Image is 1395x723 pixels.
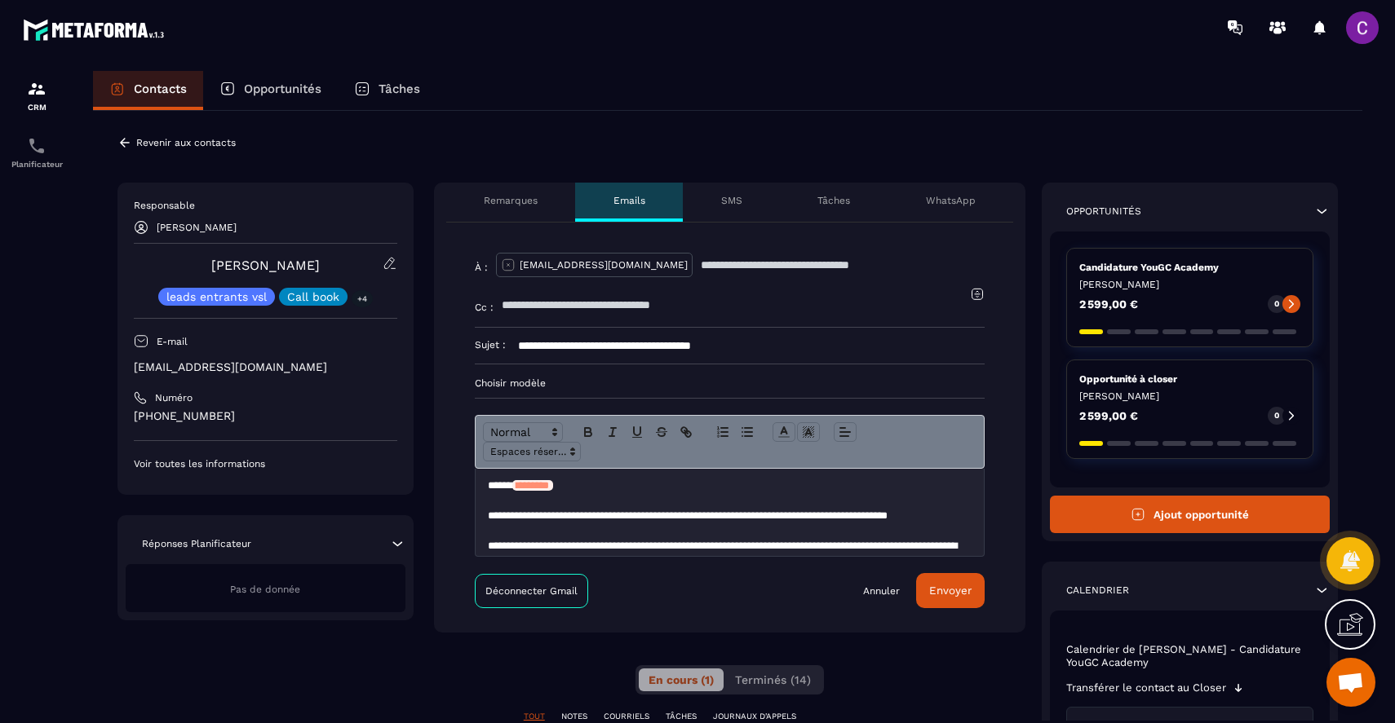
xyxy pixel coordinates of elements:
p: TOUT [524,711,545,722]
p: Tâches [379,82,420,96]
p: 0 [1274,298,1279,310]
a: Opportunités [203,71,338,110]
p: Responsable [134,199,397,212]
p: Candidature YouGC Academy [1079,261,1300,274]
span: En cours (1) [649,673,714,686]
p: Réponses Planificateur [142,537,251,550]
p: [EMAIL_ADDRESS][DOMAIN_NAME] [134,359,397,375]
p: [EMAIL_ADDRESS][DOMAIN_NAME] [520,258,688,271]
span: Terminés (14) [735,673,811,686]
p: Opportunités [1066,205,1141,218]
p: Call book [287,291,339,302]
p: À : [475,261,488,274]
a: schedulerschedulerPlanificateur [4,124,69,181]
p: 2 599,00 € [1079,298,1138,310]
p: [PHONE_NUMBER] [134,408,397,424]
div: Ouvrir le chat [1326,658,1375,707]
a: Contacts [93,71,203,110]
p: +4 [352,290,373,307]
button: Envoyer [916,573,985,608]
p: Calendrier [1066,584,1129,597]
p: E-mail [157,335,188,348]
p: 0 [1274,410,1279,421]
p: Voir toutes les informations [134,457,397,470]
p: Tâches [817,194,850,207]
img: formation [27,79,46,99]
p: Remarques [484,194,538,207]
p: Emails [613,194,645,207]
p: Contacts [134,82,187,96]
p: [PERSON_NAME] [1079,278,1300,291]
p: COURRIELS [604,711,649,722]
img: logo [23,15,170,45]
p: Transférer le contact au Closer [1066,681,1226,694]
p: leads entrants vsl [166,291,267,302]
p: CRM [4,103,69,112]
p: 2 599,00 € [1079,410,1138,421]
p: Planificateur [4,160,69,169]
a: Annuler [863,584,900,597]
a: [PERSON_NAME] [211,258,320,273]
span: Pas de donnée [230,584,300,595]
p: Numéro [155,391,193,404]
p: SMS [721,194,742,207]
p: Sujet : [475,338,506,351]
a: formationformationCRM [4,67,69,124]
button: Terminés (14) [725,668,821,691]
p: Opportunités [244,82,321,96]
p: [PERSON_NAME] [1079,390,1300,403]
button: En cours (1) [639,668,724,691]
p: Calendrier de [PERSON_NAME] - Candidature YouGC Academy [1066,643,1313,669]
p: Opportunité à closer [1079,373,1300,386]
a: Déconnecter Gmail [475,574,588,608]
p: [PERSON_NAME] [157,222,237,233]
p: TÂCHES [666,711,697,722]
p: JOURNAUX D'APPELS [713,711,796,722]
a: Tâches [338,71,436,110]
p: NOTES [561,711,587,722]
p: Cc : [475,301,494,314]
button: Ajout opportunité [1050,496,1330,533]
p: Choisir modèle [475,377,985,390]
img: scheduler [27,136,46,156]
p: WhatsApp [926,194,976,207]
p: Revenir aux contacts [136,137,236,148]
